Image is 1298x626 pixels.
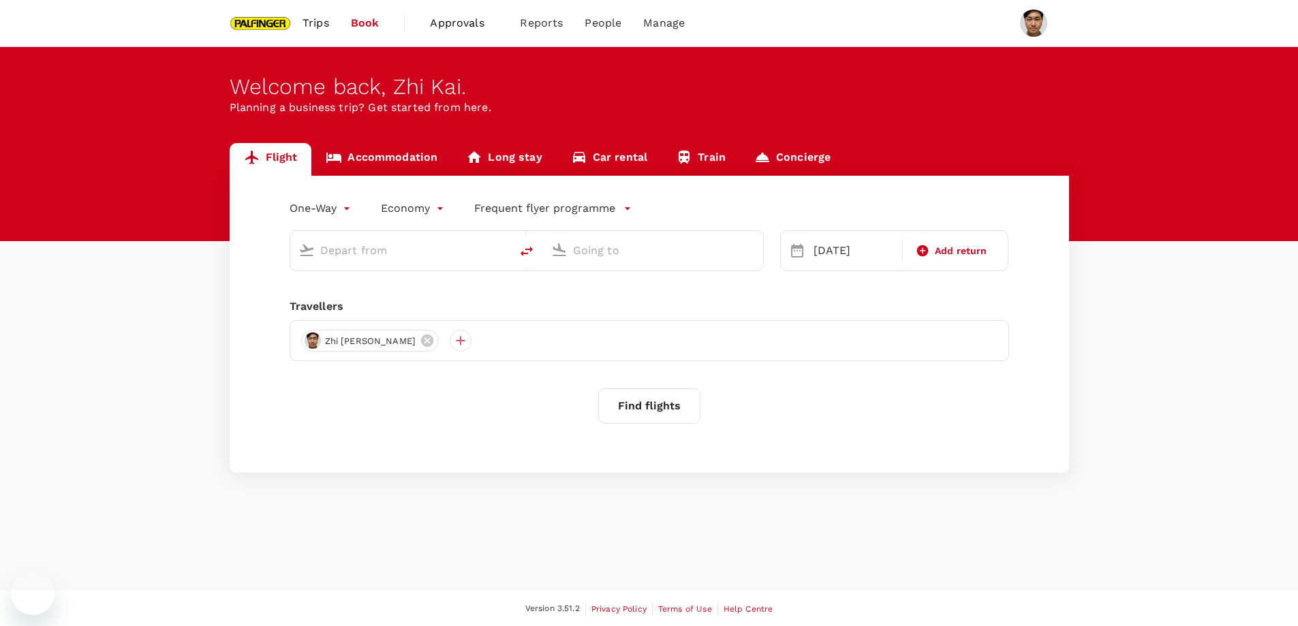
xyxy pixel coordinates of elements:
input: Going to [573,240,735,261]
button: Open [501,249,504,251]
a: Flight [230,143,312,176]
iframe: Button to launch messaging window [11,572,55,615]
a: Concierge [740,143,845,176]
span: Version 3.51.2 [525,602,580,616]
img: avatar-664c4aa9c37ad.jpeg [305,332,321,349]
span: Trips [303,15,329,31]
button: Open [754,249,756,251]
span: Manage [643,15,685,31]
span: Help Centre [724,604,773,614]
p: Planning a business trip? Get started from here. [230,99,1069,116]
span: Approvals [430,15,498,31]
button: delete [510,235,543,268]
span: Book [351,15,380,31]
div: Welcome back , Zhi Kai . [230,74,1069,99]
a: Long stay [452,143,556,176]
span: Terms of Use [658,604,712,614]
p: Frequent flyer programme [474,200,615,217]
span: Zhi [PERSON_NAME] [317,334,424,348]
a: Terms of Use [658,601,712,616]
a: Help Centre [724,601,773,616]
a: Train [662,143,740,176]
div: Zhi [PERSON_NAME] [301,330,439,351]
button: Frequent flyer programme [474,200,632,217]
span: People [585,15,621,31]
img: Palfinger Asia Pacific Pte Ltd [230,8,292,38]
a: Privacy Policy [591,601,647,616]
div: Economy [381,198,447,219]
button: Find flights [598,388,700,424]
img: Zhi Kai Loh [1020,10,1047,37]
span: Reports [520,15,563,31]
div: One-Way [290,198,354,219]
div: [DATE] [808,237,899,264]
input: Depart from [320,240,482,261]
span: Add return [935,244,987,258]
a: Accommodation [311,143,452,176]
span: Privacy Policy [591,604,647,614]
div: Travellers [290,298,1009,315]
a: Car rental [557,143,662,176]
